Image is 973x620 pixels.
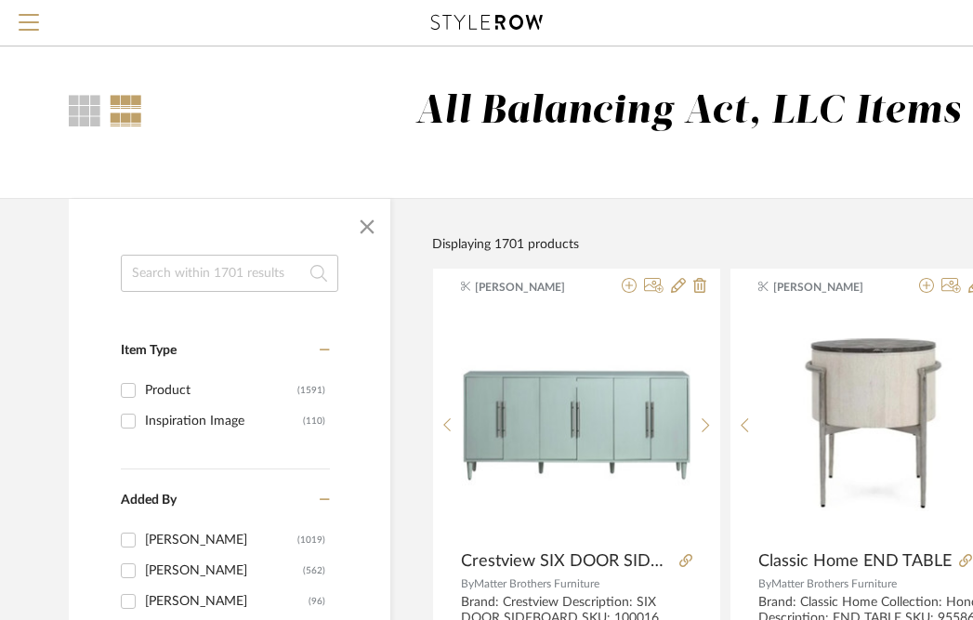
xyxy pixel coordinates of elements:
div: [PERSON_NAME] [145,587,309,616]
span: Added By [121,494,177,507]
div: Displaying 1701 products [432,234,579,255]
span: [PERSON_NAME] [475,279,592,296]
span: By [758,578,771,589]
div: (96) [309,587,325,616]
span: Matter Brothers Furniture [771,578,897,589]
div: [PERSON_NAME] [145,525,297,555]
span: Item Type [121,344,177,357]
div: Product [145,376,297,405]
div: [PERSON_NAME] [145,556,303,586]
div: Inspiration Image [145,406,303,436]
span: [PERSON_NAME] [773,279,890,296]
img: Crestview SIX DOOR SIDEBOARD [461,338,691,511]
span: Classic Home END TABLE [758,551,952,572]
input: Search within 1701 results [121,255,338,292]
span: Crestview SIX DOOR SIDEBOARD [461,551,672,572]
div: (562) [303,556,325,586]
div: (110) [303,406,325,436]
span: By [461,578,474,589]
span: Matter Brothers Furniture [474,578,599,589]
div: (1591) [297,376,325,405]
div: (1019) [297,525,325,555]
div: All Balancing Act, LLC Items [415,88,961,136]
button: Close [348,208,386,245]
